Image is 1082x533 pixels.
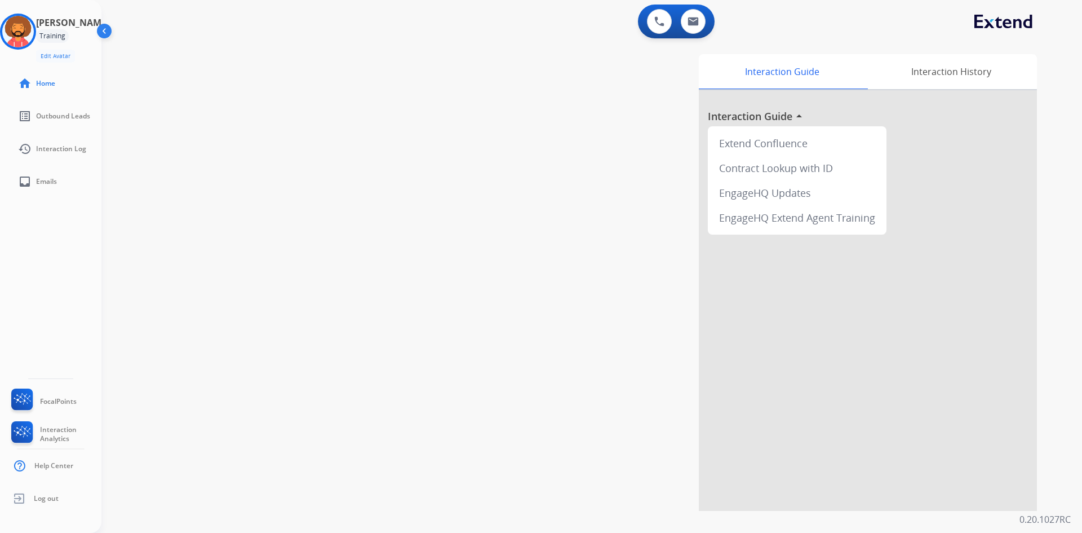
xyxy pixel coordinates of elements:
[36,112,90,121] span: Outbound Leads
[34,461,73,470] span: Help Center
[712,156,882,180] div: Contract Lookup with ID
[699,54,865,89] div: Interaction Guide
[18,77,32,90] mat-icon: home
[34,494,59,503] span: Log out
[36,29,69,43] div: Training
[40,397,77,406] span: FocalPoints
[18,175,32,188] mat-icon: inbox
[2,16,34,47] img: avatar
[712,180,882,205] div: EngageHQ Updates
[36,16,109,29] h3: [PERSON_NAME]
[1019,513,1071,526] p: 0.20.1027RC
[40,425,101,443] span: Interaction Analytics
[9,389,77,415] a: FocalPoints
[36,50,75,63] button: Edit Avatar
[36,177,57,186] span: Emails
[712,205,882,230] div: EngageHQ Extend Agent Training
[36,79,55,88] span: Home
[18,109,32,123] mat-icon: list_alt
[18,142,32,156] mat-icon: history
[36,144,86,153] span: Interaction Log
[712,131,882,156] div: Extend Confluence
[9,421,101,447] a: Interaction Analytics
[865,54,1037,89] div: Interaction History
